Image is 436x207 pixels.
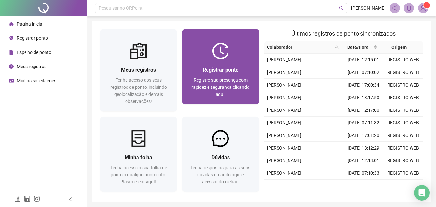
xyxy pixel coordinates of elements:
span: [PERSON_NAME] [267,82,301,88]
span: Colaborador [267,44,332,51]
span: [PERSON_NAME] [267,158,301,163]
th: Origem [380,41,418,54]
div: Open Intercom Messenger [414,185,430,201]
span: Registrar ponto [17,36,48,41]
td: [DATE] 12:15:01 [344,54,383,66]
span: [PERSON_NAME] [267,133,301,138]
span: [PERSON_NAME] [267,70,301,75]
td: REGISTRO WEB [383,167,423,180]
span: Minhas solicitações [17,78,56,83]
a: Minha folhaTenha acesso a sua folha de ponto a qualquer momento. Basta clicar aqui! [100,117,177,192]
sup: Atualize o seu contato no menu Meus Dados [423,2,430,8]
span: [PERSON_NAME] [267,120,301,125]
td: REGISTRO WEB [383,79,423,91]
td: REGISTRO WEB [383,180,423,192]
td: REGISTRO WEB [383,117,423,129]
span: Espelho de ponto [17,50,51,55]
td: [DATE] 07:10:02 [344,66,383,79]
span: Meus registros [17,64,46,69]
td: REGISTRO WEB [383,154,423,167]
span: Meus registros [121,67,156,73]
span: home [9,22,14,26]
span: [PERSON_NAME] [267,108,301,113]
span: left [68,197,73,202]
span: Dúvidas [211,154,230,160]
span: 1 [426,3,428,7]
td: REGISTRO WEB [383,91,423,104]
span: search [339,6,344,11]
td: REGISTRO WEB [383,142,423,154]
td: [DATE] 17:02:52 [344,180,383,192]
td: REGISTRO WEB [383,66,423,79]
span: facebook [14,195,21,202]
td: REGISTRO WEB [383,104,423,117]
span: [PERSON_NAME] [351,5,386,12]
span: notification [392,5,398,11]
span: Registre sua presença com rapidez e segurança clicando aqui! [191,78,249,97]
td: [DATE] 13:17:50 [344,91,383,104]
span: file [9,50,14,55]
span: instagram [34,195,40,202]
span: Data/Hora [344,44,372,51]
span: [PERSON_NAME] [267,145,301,150]
td: REGISTRO WEB [383,54,423,66]
td: [DATE] 17:01:20 [344,129,383,142]
span: schedule [9,78,14,83]
span: environment [9,36,14,40]
span: [PERSON_NAME] [267,171,301,176]
span: [PERSON_NAME] [267,95,301,100]
td: REGISTRO WEB [383,129,423,142]
th: Data/Hora [341,41,380,54]
span: search [333,42,340,52]
a: Meus registrosTenha acesso aos seus registros de ponto, incluindo geolocalização e demais observa... [100,29,177,111]
span: Minha folha [125,154,152,160]
td: [DATE] 07:11:32 [344,117,383,129]
span: bell [406,5,412,11]
td: [DATE] 07:10:33 [344,167,383,180]
td: [DATE] 17:00:34 [344,79,383,91]
a: DúvidasTenha respostas para as suas dúvidas clicando aqui e acessando o chat! [182,117,259,192]
td: [DATE] 12:13:01 [344,154,383,167]
img: 80297 [418,3,428,13]
span: Tenha acesso a sua folha de ponto a qualquer momento. Basta clicar aqui! [110,165,167,184]
span: Últimos registros de ponto sincronizados [291,30,396,37]
span: search [335,45,339,49]
td: [DATE] 12:17:00 [344,104,383,117]
a: Registrar pontoRegistre sua presença com rapidez e segurança clicando aqui! [182,29,259,104]
span: linkedin [24,195,30,202]
span: Registrar ponto [203,67,238,73]
span: clock-circle [9,64,14,69]
span: Página inicial [17,21,43,26]
span: Tenha acesso aos seus registros de ponto, incluindo geolocalização e demais observações! [110,78,167,104]
td: [DATE] 13:12:29 [344,142,383,154]
span: Tenha respostas para as suas dúvidas clicando aqui e acessando o chat! [190,165,250,184]
span: [PERSON_NAME] [267,57,301,62]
